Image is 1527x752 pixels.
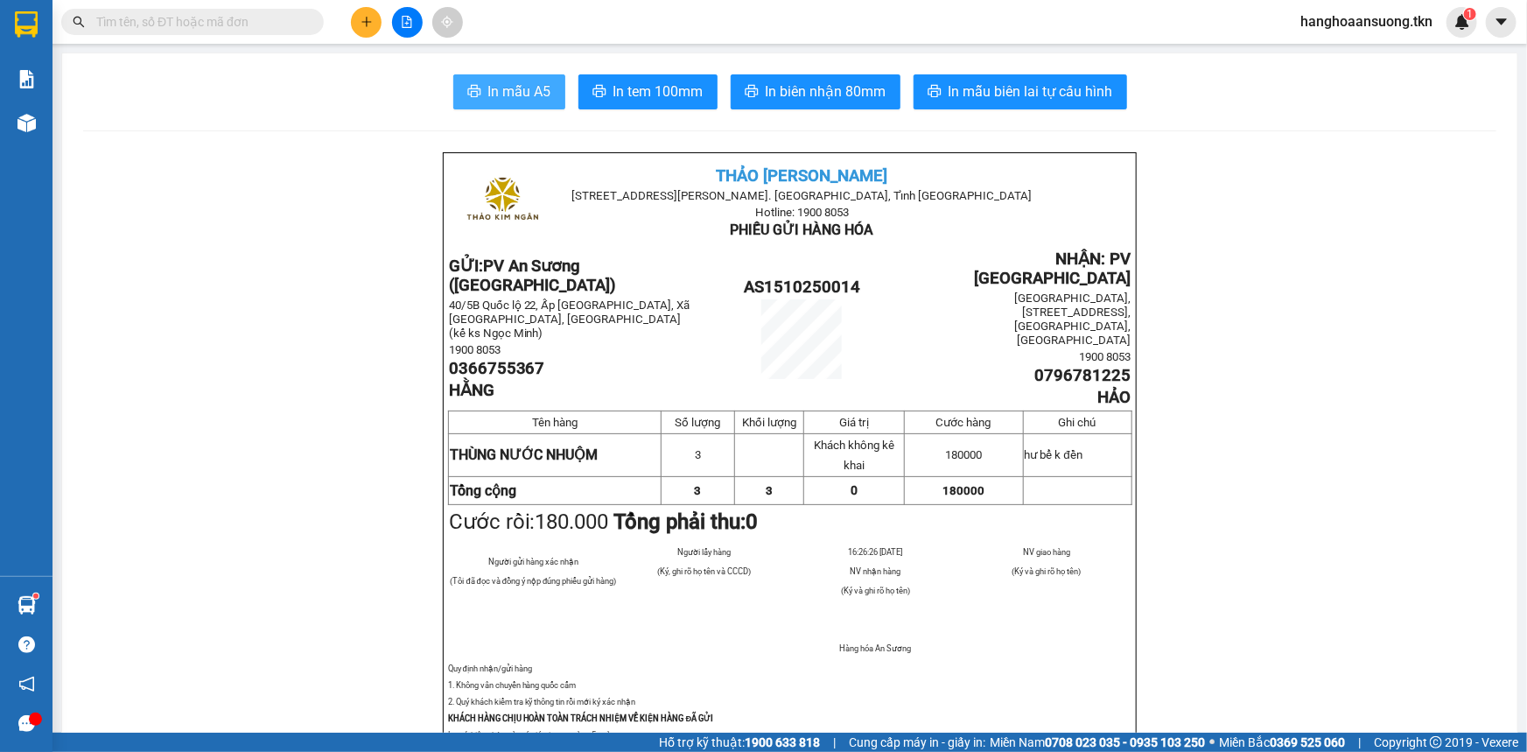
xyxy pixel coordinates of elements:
span: 0796781225 [1035,366,1131,385]
li: Hotline: 1900 8153 [164,33,732,55]
strong: GỬI: [449,257,617,295]
span: notification [18,676,35,692]
span: Miền Nam [990,733,1205,752]
sup: 1 [33,594,39,599]
span: | [1358,733,1361,752]
li: [STREET_ADDRESS][PERSON_NAME]. [GEOGRAPHIC_DATA], Tỉnh [GEOGRAPHIC_DATA] [164,11,732,33]
span: | [833,733,836,752]
button: plus [351,7,382,38]
span: (Ký và ghi rõ họ tên) [841,586,910,595]
span: Hotline: 1900 8053 [755,206,849,219]
strong: 0708 023 035 - 0935 103 250 [1045,735,1205,749]
span: In biên nhận 80mm [766,81,886,102]
button: printerIn mẫu biên lai tự cấu hình [914,74,1127,109]
span: AS1510250014 [744,278,860,297]
span: HẰNG [449,381,494,400]
button: printerIn tem 100mm [578,74,718,109]
span: Người gửi hàng xác nhận [488,557,578,566]
span: hư bể k đền [1025,448,1082,461]
span: 180.000 [536,510,609,534]
span: THÙNG NƯỚC NHUỘM [450,446,599,463]
span: message [18,715,35,732]
span: Ghi chú [1059,416,1096,429]
span: 0 [746,510,759,534]
span: search [73,16,85,28]
span: Lưu ý: biên nhận này có giá trị trong vòng 5 ngày [448,730,615,740]
span: Giá trị [839,416,869,429]
span: Hỗ trợ kỹ thuật: [659,733,820,752]
span: Khối lượng [742,416,796,429]
span: NHẬN: PV [GEOGRAPHIC_DATA] [975,249,1131,288]
strong: Tổng cộng [450,482,516,499]
span: (Ký và ghi rõ họ tên) [1012,566,1081,576]
span: aim [441,16,453,28]
input: Tìm tên, số ĐT hoặc mã đơn [96,12,303,32]
span: In tem 100mm [613,81,704,102]
span: 1900 8053 [1080,350,1131,363]
span: Cước hàng [936,416,991,429]
span: In mẫu biên lai tự cấu hình [949,81,1113,102]
span: Tên hàng [532,416,578,429]
span: hanghoaansuong.tkn [1286,11,1446,32]
span: NV nhận hàng [850,566,900,576]
span: printer [745,84,759,101]
span: Khách không kê khai [814,439,894,472]
span: 3 [766,484,773,497]
span: Cước rồi: [449,510,759,534]
button: printerIn mẫu A5 [453,74,565,109]
span: HẢO [1098,388,1131,407]
span: file-add [401,16,413,28]
span: caret-down [1494,14,1509,30]
button: printerIn biên nhận 80mm [731,74,900,109]
span: 3 [694,484,701,497]
span: 3 [695,448,701,461]
span: Quy định nhận/gửi hàng [448,664,532,673]
button: file-add [392,7,423,38]
span: PV An Sương ([GEOGRAPHIC_DATA]) [449,257,617,295]
span: NV giao hàng [1023,547,1070,557]
span: 0 [851,483,858,497]
span: Người lấy hàng [677,547,731,557]
span: THẢO [PERSON_NAME] [717,166,888,186]
span: 2. Quý khách kiểm tra kỹ thông tin rồi mới ký xác nhận [448,697,636,706]
span: (Tôi đã đọc và đồng ý nộp đúng phiếu gửi hàng) [451,576,617,586]
span: Hàng hóa An Sương [839,643,911,653]
span: 0366755367 [449,359,545,378]
button: aim [432,7,463,38]
span: Số lượng [675,416,720,429]
img: logo-vxr [15,11,38,38]
span: In mẫu A5 [488,81,551,102]
span: printer [928,84,942,101]
span: 180000 [945,448,982,461]
span: [STREET_ADDRESS][PERSON_NAME]. [GEOGRAPHIC_DATA], Tỉnh [GEOGRAPHIC_DATA] [572,189,1033,202]
span: 1 [1467,8,1473,20]
span: plus [361,16,373,28]
span: [GEOGRAPHIC_DATA], [STREET_ADDRESS], [GEOGRAPHIC_DATA], [GEOGRAPHIC_DATA] [1015,292,1131,347]
button: caret-down [1486,7,1516,38]
img: icon-new-feature [1454,14,1470,30]
strong: Tổng phải thu: [614,510,759,534]
span: copyright [1430,736,1442,748]
span: 40/5B Quốc lộ 22, Ấp [GEOGRAPHIC_DATA], Xã [GEOGRAPHIC_DATA], [GEOGRAPHIC_DATA] (kế ks Ngọc Minh) [449,299,690,340]
span: Cung cấp máy in - giấy in: [849,733,985,752]
span: 1. Không vân chuyển hàng quốc cấm [448,680,577,690]
img: warehouse-icon [18,596,36,615]
span: 16:26:26 [DATE] [848,547,902,557]
sup: 1 [1464,8,1476,20]
span: question-circle [18,636,35,653]
img: solution-icon [18,70,36,88]
strong: 0369 525 060 [1270,735,1345,749]
span: 1900 8053 [449,343,501,356]
span: Miền Bắc [1219,733,1345,752]
span: ⚪️ [1209,739,1215,746]
span: printer [467,84,481,101]
img: logo [459,158,545,245]
span: (Ký, ghi rõ họ tên và CCCD) [657,566,751,576]
strong: 1900 633 818 [745,735,820,749]
img: warehouse-icon [18,114,36,132]
span: printer [592,84,606,101]
span: 180000 [942,484,984,497]
b: GỬI : PV An Sương ([GEOGRAPHIC_DATA]) [22,95,278,154]
strong: KHÁCH HÀNG CHỊU HOÀN TOÀN TRÁCH NHIỆM VỀ KIỆN HÀNG ĐÃ GỬI [448,713,714,723]
span: PHIẾU GỬI HÀNG HÓA [731,221,874,238]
